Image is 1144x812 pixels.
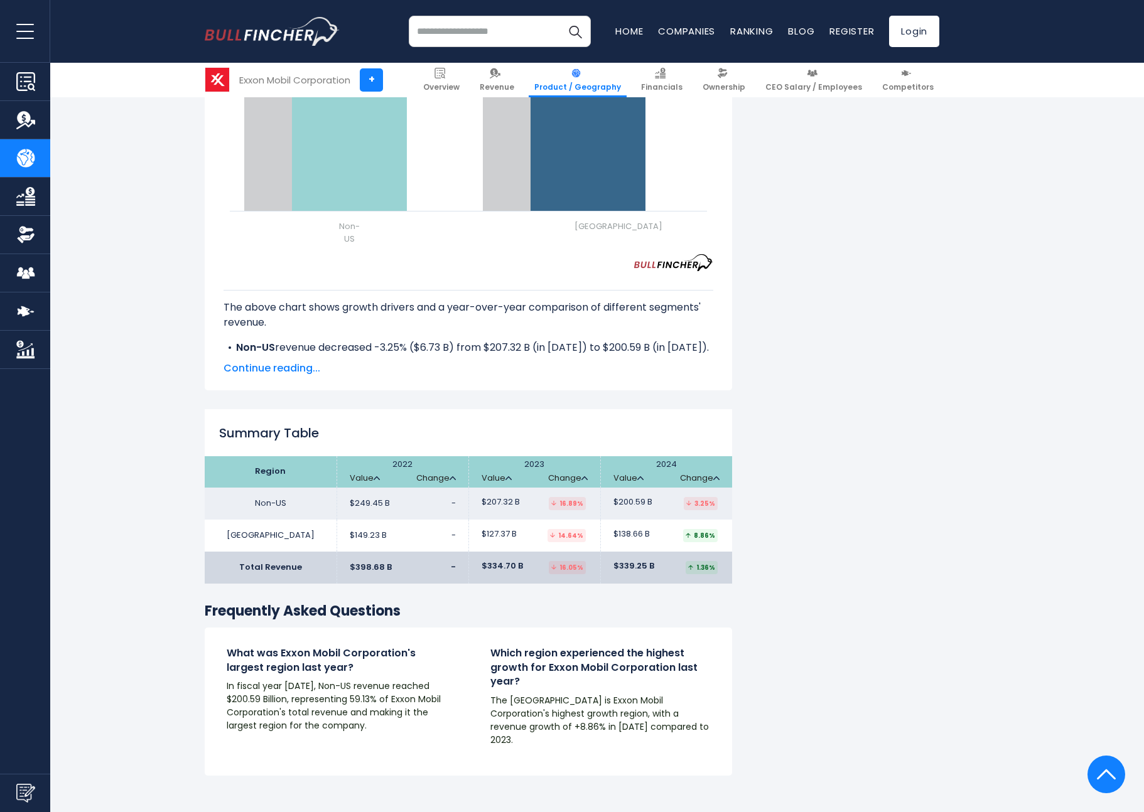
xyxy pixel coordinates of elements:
[684,497,718,510] div: 3.25%
[600,456,732,488] th: 2024
[613,497,652,508] span: $200.59 B
[635,63,688,97] a: Financials
[350,473,380,484] a: Value
[205,17,340,46] img: bullfincher logo
[350,498,390,509] span: $249.45 B
[765,82,862,92] span: CEO Salary / Employees
[423,82,460,92] span: Overview
[350,530,387,541] span: $149.23 B
[360,68,383,92] a: +
[730,24,773,38] a: Ranking
[205,17,340,46] a: Go to homepage
[480,82,514,92] span: Revenue
[680,473,720,484] a: Change
[686,561,718,574] div: 1.36%
[575,220,662,233] span: [GEOGRAPHIC_DATA]
[490,646,710,688] h4: Which region experienced the highest growth for Exxon Mobil Corporation last year?
[559,16,591,47] button: Search
[205,424,732,442] h2: Summary Table
[829,24,874,38] a: Register
[613,529,650,540] span: $138.66 B
[760,63,868,97] a: CEO Salary / Employees
[205,552,337,584] td: Total Revenue
[549,497,586,510] div: 16.89%
[205,456,337,488] th: Region
[205,68,229,92] img: XOM logo
[468,456,600,488] th: 2023
[451,562,456,573] span: -
[877,63,939,97] a: Competitors
[337,456,468,488] th: 2022
[418,63,465,97] a: Overview
[615,24,643,38] a: Home
[224,361,713,376] span: Continue reading...
[16,225,35,244] img: Ownership
[339,220,360,245] span: Non-US
[658,24,715,38] a: Companies
[548,473,588,484] a: Change
[549,561,586,574] div: 16.05%
[236,340,275,355] b: Non-US
[490,694,710,747] p: The [GEOGRAPHIC_DATA] is Exxon Mobil Corporation's highest growth region, with a revenue growth o...
[205,488,337,520] td: Non-US
[697,63,751,97] a: Ownership
[205,602,732,621] h3: Frequently Asked Questions
[451,530,456,541] span: -
[613,473,644,484] a: Value
[205,520,337,552] td: [GEOGRAPHIC_DATA]
[529,63,627,97] a: Product / Geography
[889,16,939,47] a: Login
[224,340,713,355] li: revenue decreased -3.25% ($6.73 B) from $207.32 B (in [DATE]) to $200.59 B (in [DATE]).
[482,529,517,540] span: $127.37 B
[683,529,718,542] div: 8.86%
[227,680,446,732] p: In fiscal year [DATE], Non-US revenue reached $200.59 Billion, representing 59.13% of Exxon Mobil...
[788,24,814,38] a: Blog
[534,82,621,92] span: Product / Geography
[548,529,586,542] div: 14.64%
[474,63,520,97] a: Revenue
[482,561,523,572] span: $334.70 B
[641,82,683,92] span: Financials
[613,561,654,572] span: $339.25 B
[416,473,456,484] a: Change
[224,300,713,330] p: The above chart shows growth drivers and a year-over-year comparison of different segments' revenue.
[239,73,350,87] div: Exxon Mobil Corporation
[482,497,520,508] span: $207.32 B
[882,82,934,92] span: Competitors
[451,498,456,509] span: -
[703,82,745,92] span: Ownership
[350,562,392,573] span: $398.68 B
[482,473,512,484] a: Value
[227,646,446,675] h4: What was Exxon Mobil Corporation's largest region last year?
